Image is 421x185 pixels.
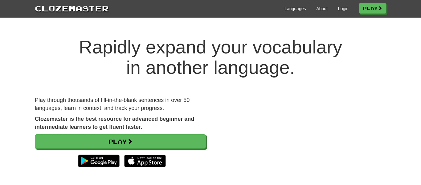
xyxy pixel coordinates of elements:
a: Play [35,134,206,149]
a: Login [338,6,349,12]
strong: Clozemaster is the best resource for advanced beginner and intermediate learners to get fluent fa... [35,116,194,130]
a: Play [359,3,386,14]
a: Clozemaster [35,2,109,14]
p: Play through thousands of fill-in-the-blank sentences in over 50 languages, learn in context, and... [35,96,206,112]
a: Languages [284,6,306,12]
img: Download_on_the_App_Store_Badge_US-UK_135x40-25178aeef6eb6b83b96f5f2d004eda3bffbb37122de64afbaef7... [124,155,166,167]
img: Get it on Google Play [75,152,123,170]
a: About [316,6,328,12]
